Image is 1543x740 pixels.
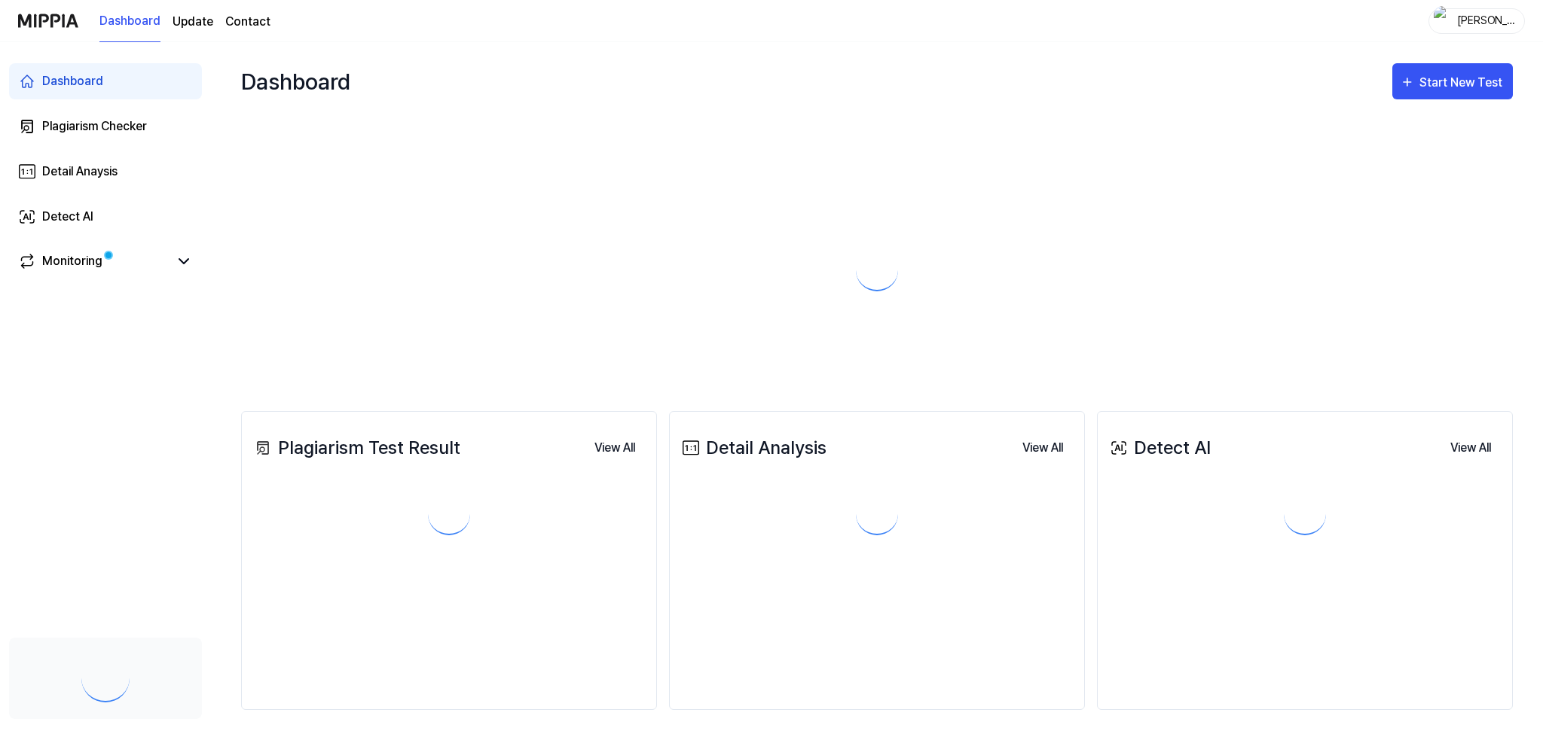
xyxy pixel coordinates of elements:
[42,72,103,90] div: Dashboard
[9,108,202,145] a: Plagiarism Checker
[42,252,102,270] div: Monitoring
[42,208,93,226] div: Detect AI
[9,63,202,99] a: Dashboard
[582,433,647,463] button: View All
[582,432,647,463] a: View All
[225,13,270,31] a: Contact
[1434,6,1452,36] img: profile
[1392,63,1513,99] button: Start New Test
[18,252,169,270] a: Monitoring
[9,199,202,235] a: Detect AI
[1428,8,1525,34] button: profile[PERSON_NAME]
[9,154,202,190] a: Detail Anaysis
[1438,432,1503,463] a: View All
[173,13,213,31] a: Update
[679,434,826,461] div: Detail Analysis
[251,434,460,461] div: Plagiarism Test Result
[1010,433,1075,463] button: View All
[1010,432,1075,463] a: View All
[1419,73,1505,93] div: Start New Test
[1456,12,1515,29] div: [PERSON_NAME]
[42,163,118,181] div: Detail Anaysis
[42,117,147,136] div: Plagiarism Checker
[99,1,160,42] a: Dashboard
[241,57,350,105] div: Dashboard
[1438,433,1503,463] button: View All
[1107,434,1211,461] div: Detect AI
